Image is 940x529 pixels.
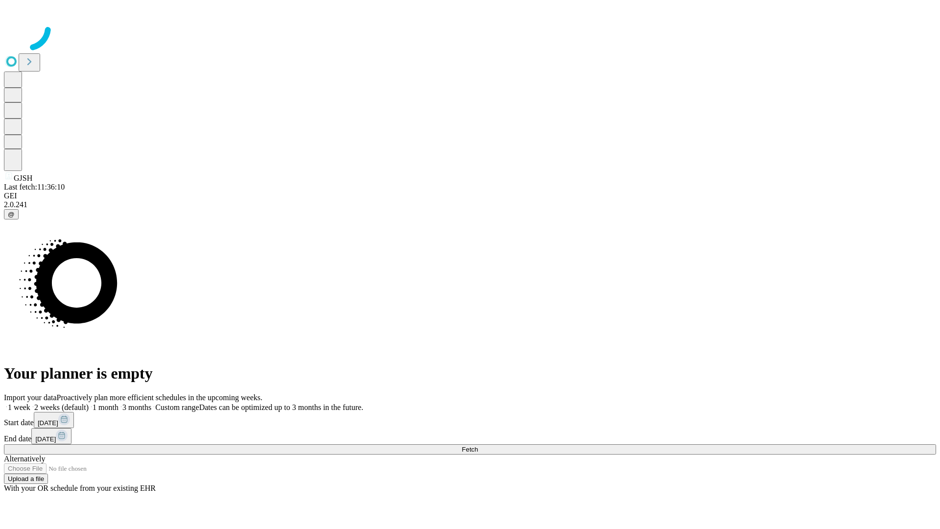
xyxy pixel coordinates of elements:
[4,474,48,484] button: Upload a file
[8,211,15,218] span: @
[199,403,363,411] span: Dates can be optimized up to 3 months in the future.
[4,183,65,191] span: Last fetch: 11:36:10
[462,446,478,453] span: Fetch
[35,435,56,443] span: [DATE]
[34,412,74,428] button: [DATE]
[57,393,262,402] span: Proactively plan more efficient schedules in the upcoming weeks.
[31,428,71,444] button: [DATE]
[4,444,936,455] button: Fetch
[14,174,32,182] span: GJSH
[4,200,936,209] div: 2.0.241
[34,403,89,411] span: 2 weeks (default)
[155,403,199,411] span: Custom range
[93,403,118,411] span: 1 month
[4,455,45,463] span: Alternatively
[122,403,151,411] span: 3 months
[4,412,936,428] div: Start date
[4,364,936,383] h1: Your planner is empty
[4,428,936,444] div: End date
[4,393,57,402] span: Import your data
[4,484,156,492] span: With your OR schedule from your existing EHR
[4,209,19,219] button: @
[4,192,936,200] div: GEI
[38,419,58,427] span: [DATE]
[8,403,30,411] span: 1 week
